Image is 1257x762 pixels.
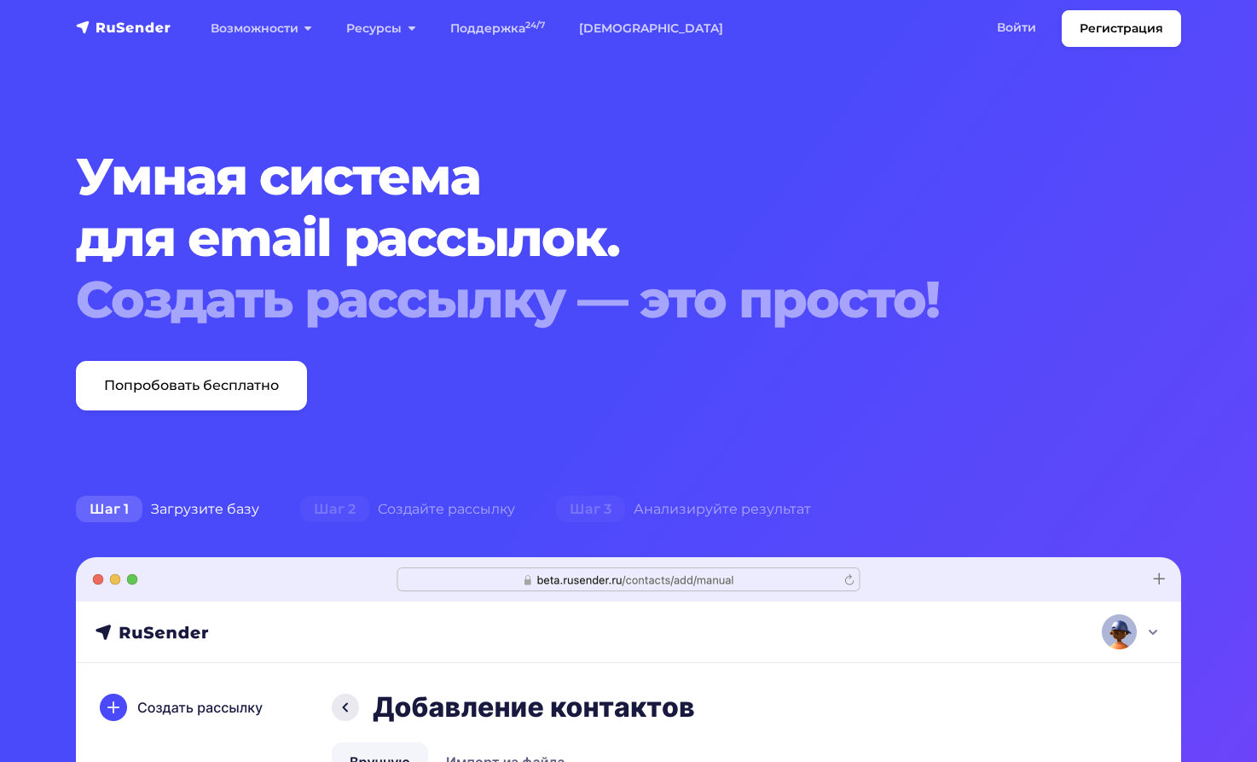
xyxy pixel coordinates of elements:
[76,146,1087,330] h1: Умная система для email рассылок.
[1062,10,1181,47] a: Регистрация
[433,11,562,46] a: Поддержка24/7
[980,10,1053,45] a: Войти
[525,20,545,31] sup: 24/7
[55,492,280,526] div: Загрузите базу
[562,11,740,46] a: [DEMOGRAPHIC_DATA]
[76,269,1087,330] div: Создать рассылку — это просто!
[536,492,831,526] div: Анализируйте результат
[300,496,369,523] span: Шаг 2
[76,361,307,410] a: Попробовать бесплатно
[76,19,171,36] img: RuSender
[194,11,329,46] a: Возможности
[556,496,625,523] span: Шаг 3
[280,492,536,526] div: Создайте рассылку
[76,496,142,523] span: Шаг 1
[329,11,432,46] a: Ресурсы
